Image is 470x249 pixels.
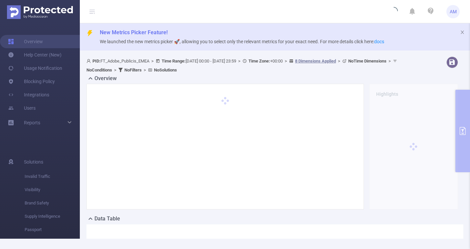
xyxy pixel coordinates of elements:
span: > [142,67,148,72]
button: icon: close [460,29,465,36]
span: Reports [24,120,40,125]
a: Reports [24,116,40,129]
span: > [236,59,242,63]
span: > [283,59,289,63]
a: Blocking Policy [8,75,55,88]
i: icon: loading [390,7,398,16]
span: AM [450,5,457,18]
a: Help Center (New) [8,48,62,62]
a: Overview [8,35,43,48]
span: > [149,59,156,63]
a: docs [374,39,384,44]
span: Visibility [25,183,80,196]
u: 8 Dimensions Applied [295,59,336,63]
span: Solutions [24,155,43,169]
b: Time Zone: [248,59,270,63]
i: icon: close [460,30,465,35]
span: > [336,59,342,63]
i: icon: thunderbolt [86,30,93,37]
span: Invalid Traffic [25,170,80,183]
b: No Conditions [86,67,112,72]
span: FT_Adobe_Publicis_EMEA [DATE] 00:00 - [DATE] 23:59 +00:00 [86,59,399,72]
span: Brand Safety [25,196,80,210]
a: Usage Notification [8,62,62,75]
i: icon: user [86,59,92,63]
b: No Solutions [154,67,177,72]
h2: Overview [94,74,117,82]
b: No Time Dimensions [348,59,387,63]
b: Time Range: [162,59,186,63]
b: No Filters [124,67,142,72]
img: Protected Media [7,5,73,19]
span: We launched the new metrics picker 🚀, allowing you to select only the relevant metrics for your e... [100,39,384,44]
a: Integrations [8,88,49,101]
h2: Data Table [94,215,120,223]
span: > [387,59,393,63]
b: PID: [92,59,100,63]
span: New Metrics Picker Feature! [100,29,168,36]
a: Users [8,101,36,115]
span: Supply Intelligence [25,210,80,223]
span: Passport [25,223,80,236]
span: > [112,67,118,72]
